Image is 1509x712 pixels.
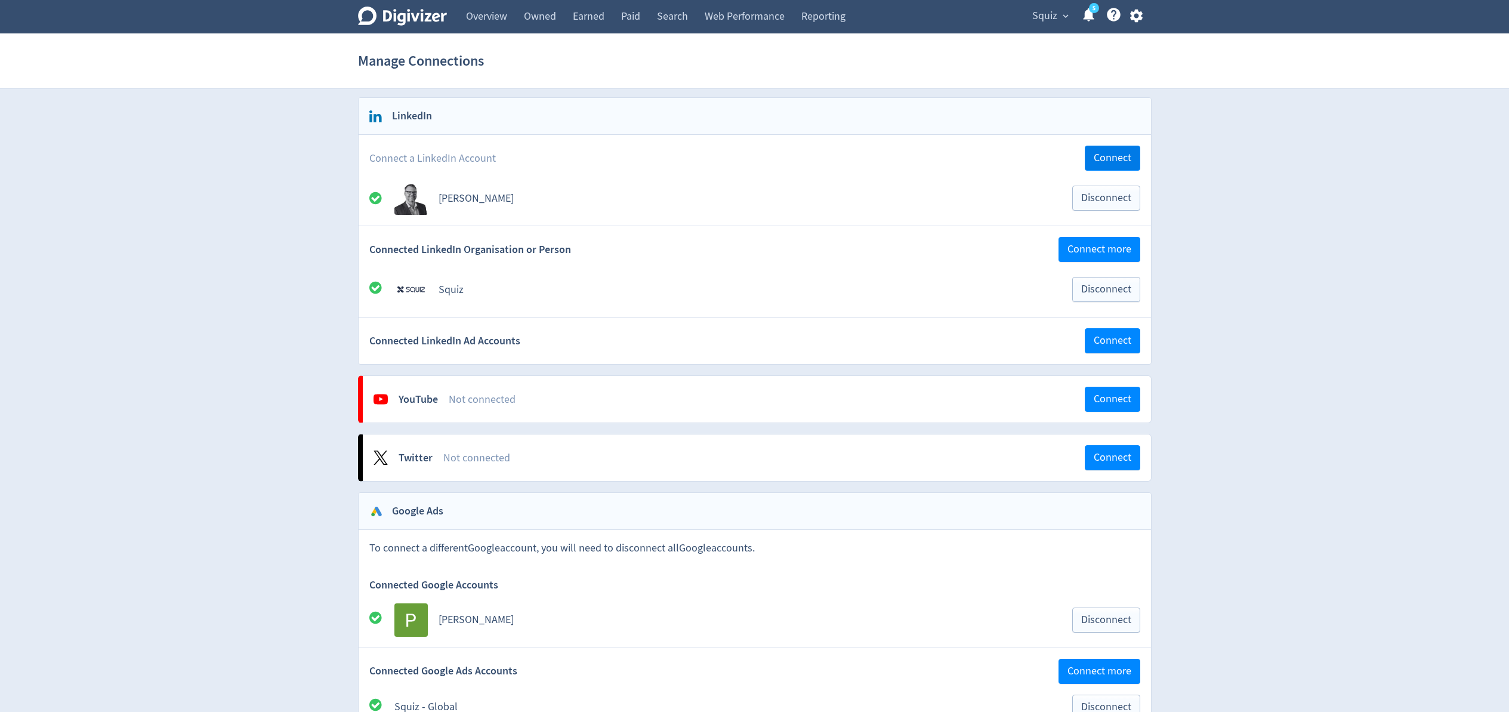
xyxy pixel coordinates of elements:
a: [PERSON_NAME] [439,613,514,627]
button: Connect more [1059,237,1140,262]
span: Connected LinkedIn Organisation or Person [369,242,571,257]
h2: LinkedIn [384,109,432,124]
a: YouTubeNot connectedConnect [363,376,1151,423]
button: Disconnect [1072,186,1140,211]
div: All good [369,281,394,299]
span: Disconnect [1081,615,1131,625]
button: Connect [1085,387,1140,412]
span: Connect a LinkedIn Account [369,151,496,166]
img: Avatar for Squiz [394,273,428,306]
span: Disconnect [1081,193,1131,204]
span: Squiz [1032,7,1057,26]
span: expand_more [1060,11,1071,21]
span: Connect [1094,335,1131,346]
a: TwitterNot connectedConnect [363,434,1151,481]
div: To connect a different Google account, you will need to disconnect all Google accounts. [359,530,1151,566]
button: Disconnect [1072,277,1140,302]
div: Not connected [443,451,1085,466]
button: Squiz [1028,7,1072,26]
text: 5 [1092,4,1095,13]
h1: Manage Connections [358,42,484,80]
span: Connected LinkedIn Ad Accounts [369,334,520,349]
span: Connected Google Accounts [369,578,498,593]
span: Connect [1094,153,1131,164]
div: All good [369,611,394,629]
div: YouTube [399,392,438,407]
span: Connected Google Ads Accounts [369,664,517,679]
span: Connect [1094,394,1131,405]
button: Connect [1085,146,1140,171]
button: Connect [1085,445,1140,470]
span: Connect [1094,452,1131,463]
h2: Google Ads [384,504,443,519]
img: account profile [394,181,428,215]
button: Connect more [1059,659,1140,684]
img: Avatar for Peter Schuppe [394,603,428,637]
button: Disconnect [1072,608,1140,633]
span: Connect more [1067,244,1131,255]
div: Twitter [399,451,433,466]
a: [PERSON_NAME] [439,192,514,205]
span: Disconnect [1081,284,1131,295]
button: Connect [1085,328,1140,353]
a: 5 [1089,3,1099,13]
span: Connect more [1067,666,1131,677]
div: Not connected [449,392,1085,407]
a: Squiz [439,283,464,297]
